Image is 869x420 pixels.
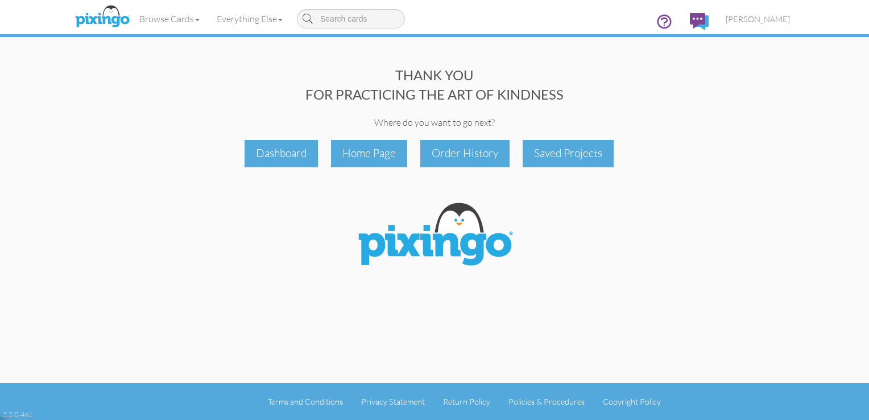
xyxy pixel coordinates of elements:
iframe: Chat [868,419,869,420]
div: Home Page [331,140,407,167]
div: Dashboard [245,140,318,167]
a: Terms and Conditions [268,397,343,406]
span: [PERSON_NAME] [726,14,790,24]
img: pixingo logo [72,3,133,31]
a: Everything Else [208,5,291,33]
div: Where do you want to go next? [71,116,798,129]
div: 2.2.0-461 [3,409,32,419]
a: Policies & Procedures [508,397,585,406]
a: Return Policy [443,397,490,406]
a: Browse Cards [131,5,208,33]
a: [PERSON_NAME] [717,5,798,34]
a: Copyright Policy [603,397,661,406]
div: Saved Projects [523,140,614,167]
img: comments.svg [690,13,709,30]
a: Privacy Statement [361,397,425,406]
div: THANK YOU FOR PRACTICING THE ART OF KINDNESS [71,65,798,105]
div: Order History [420,140,510,167]
img: Pixingo Logo [349,196,520,277]
input: Search cards [297,9,405,28]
